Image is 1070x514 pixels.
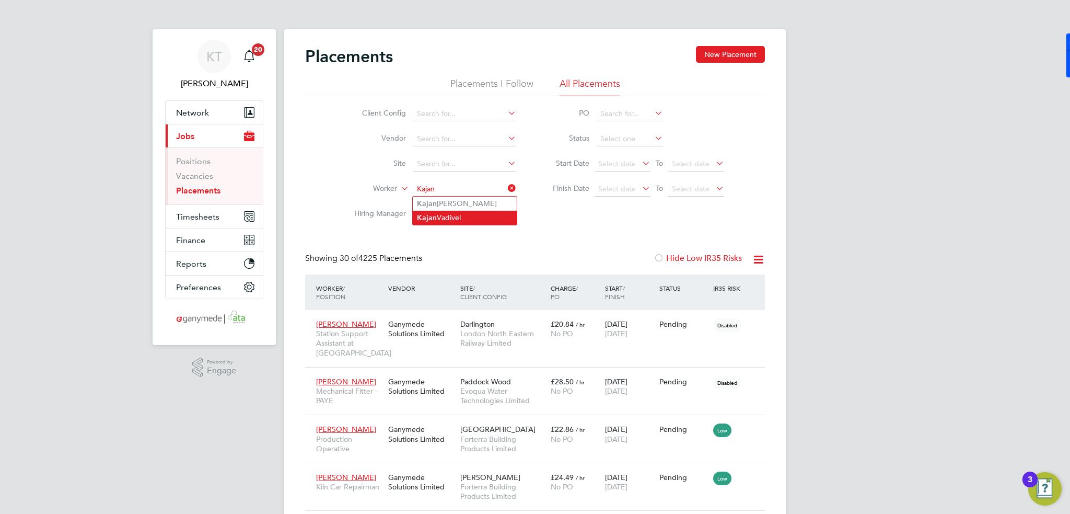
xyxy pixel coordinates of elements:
[176,186,220,196] a: Placements
[560,77,620,96] li: All Placements
[576,474,585,482] span: / hr
[602,314,657,344] div: [DATE]
[605,482,627,492] span: [DATE]
[166,276,263,299] button: Preferences
[460,425,536,434] span: [GEOGRAPHIC_DATA]
[551,482,573,492] span: No PO
[659,473,708,482] div: Pending
[711,279,747,298] div: IR35 Risk
[153,29,276,345] nav: Main navigation
[413,211,517,225] li: Vadivel
[413,182,516,197] input: Search for...
[313,419,765,428] a: [PERSON_NAME]Production OperativeGanymede Solutions Limited[GEOGRAPHIC_DATA]Forterra Building Pro...
[460,319,495,329] span: Darlington
[659,425,708,434] div: Pending
[176,131,194,141] span: Jobs
[176,259,206,269] span: Reports
[166,124,263,147] button: Jobs
[597,107,663,121] input: Search for...
[598,159,636,168] span: Select date
[605,435,627,444] span: [DATE]
[340,253,422,264] span: 4225 Placements
[551,386,573,396] span: No PO
[176,212,219,222] span: Timesheets
[542,184,589,193] label: Finish Date
[713,376,741,390] span: Disabled
[166,147,263,204] div: Jobs
[460,473,520,482] span: [PERSON_NAME]
[605,386,627,396] span: [DATE]
[551,319,574,329] span: £20.84
[542,108,589,118] label: PO
[252,43,264,56] span: 20
[305,46,393,67] h2: Placements
[598,184,636,193] span: Select date
[413,157,516,172] input: Search for...
[176,235,205,245] span: Finance
[316,377,376,386] span: [PERSON_NAME]
[602,279,657,306] div: Start
[713,472,731,485] span: Low
[551,284,578,301] span: / PO
[386,419,458,449] div: Ganymede Solutions Limited
[576,426,585,433] span: / hr
[450,77,533,96] li: Placements I Follow
[605,329,627,338] span: [DATE]
[316,473,376,482] span: [PERSON_NAME]
[653,156,666,170] span: To
[192,358,237,378] a: Powered byEngage
[460,386,545,405] span: Evoqua Water Technologies Limited
[176,156,211,166] a: Positions
[206,50,222,63] span: KT
[346,209,406,218] label: Hiring Manager
[653,181,666,195] span: To
[460,377,511,386] span: Paddock Wood
[316,386,383,405] span: Mechanical Fitter -PAYE
[337,184,397,194] label: Worker
[386,372,458,401] div: Ganymede Solutions Limited
[313,314,765,323] a: [PERSON_NAME]Station Support Assistant at [GEOGRAPHIC_DATA]Ganymede Solutions LimitedDarlingtonLo...
[346,108,406,118] label: Client Config
[551,377,574,386] span: £28.50
[386,314,458,344] div: Ganymede Solutions Limited
[239,40,260,73] a: 20
[417,213,437,222] b: Kajan
[551,425,574,434] span: £22.86
[460,435,545,453] span: Forterra Building Products Limited
[313,467,765,476] a: [PERSON_NAME]Kiln Car RepairmanGanymede Solutions Limited[PERSON_NAME]Forterra Building Products ...
[313,371,765,380] a: [PERSON_NAME]Mechanical Fitter -PAYEGanymede Solutions LimitedPaddock WoodEvoqua Water Technologi...
[207,358,236,367] span: Powered by
[176,282,221,292] span: Preferences
[176,108,209,118] span: Network
[551,435,573,444] span: No PO
[346,133,406,143] label: Vendor
[305,253,424,264] div: Showing
[316,329,383,358] span: Station Support Assistant at [GEOGRAPHIC_DATA]
[1028,472,1062,506] button: Open Resource Center, 3 new notifications
[413,197,517,211] li: [PERSON_NAME]
[542,158,589,168] label: Start Date
[460,329,545,348] span: London North Eastern Railway Limited
[165,310,263,326] a: Go to home page
[316,435,383,453] span: Production Operative
[542,133,589,143] label: Status
[166,205,263,228] button: Timesheets
[316,425,376,434] span: [PERSON_NAME]
[166,229,263,252] button: Finance
[597,132,663,146] input: Select one
[696,46,765,63] button: New Placement
[659,377,708,386] div: Pending
[166,252,263,275] button: Reports
[173,310,255,326] img: ganymedesolutions-logo-retina.png
[316,284,345,301] span: / Position
[576,321,585,328] span: / hr
[460,284,507,301] span: / Client Config
[672,184,710,193] span: Select date
[460,482,545,501] span: Forterra Building Products Limited
[654,253,742,264] label: Hide Low IR35 Risks
[340,253,358,264] span: 30 of
[316,319,376,329] span: [PERSON_NAME]
[713,318,741,332] span: Disabled
[207,367,236,375] span: Engage
[313,279,386,306] div: Worker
